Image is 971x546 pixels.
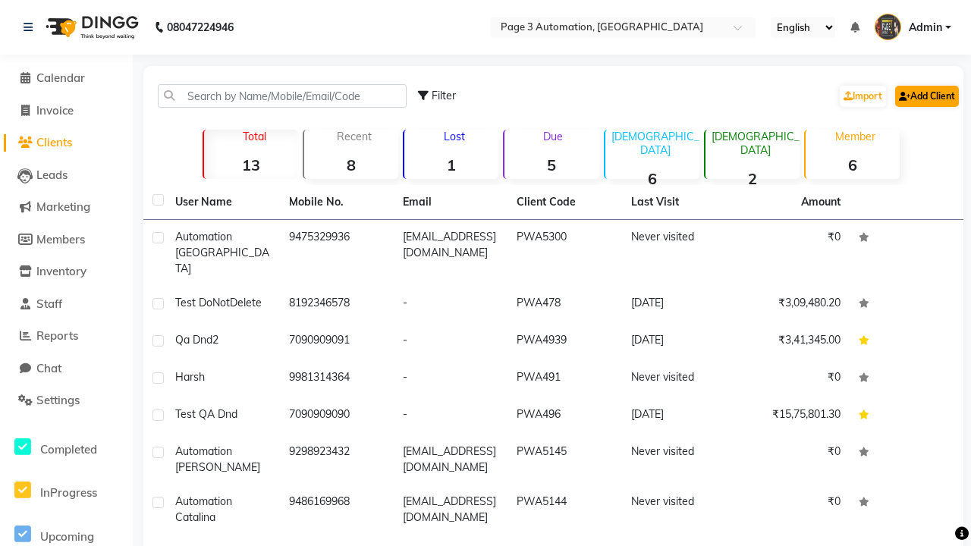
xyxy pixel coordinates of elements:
[394,435,507,485] td: [EMAIL_ADDRESS][DOMAIN_NAME]
[175,494,232,524] span: Automation Catalina
[432,89,456,102] span: Filter
[622,435,736,485] td: Never visited
[175,230,269,275] span: Automation [GEOGRAPHIC_DATA]
[736,435,850,485] td: ₹0
[394,220,507,286] td: [EMAIL_ADDRESS][DOMAIN_NAME]
[175,333,218,347] span: Qa Dnd2
[507,397,621,435] td: PWA496
[736,286,850,323] td: ₹3,09,480.20
[622,185,736,220] th: Last Visit
[4,231,129,249] a: Members
[622,286,736,323] td: [DATE]
[622,485,736,535] td: Never visited
[806,155,900,174] strong: 6
[280,185,394,220] th: Mobile No.
[280,397,394,435] td: 7090909090
[36,168,68,182] span: Leads
[175,370,205,384] span: Harsh
[304,155,398,174] strong: 8
[36,297,62,311] span: Staff
[394,485,507,535] td: [EMAIL_ADDRESS][DOMAIN_NAME]
[4,134,129,152] a: Clients
[840,86,886,107] a: Import
[36,199,90,214] span: Marketing
[410,130,498,143] p: Lost
[210,130,298,143] p: Total
[394,323,507,360] td: -
[736,485,850,535] td: ₹0
[712,130,800,157] p: [DEMOGRAPHIC_DATA]
[175,296,262,309] span: Test DoNotDelete
[394,286,507,323] td: -
[507,286,621,323] td: PWA478
[36,135,72,149] span: Clients
[507,435,621,485] td: PWA5145
[404,155,498,174] strong: 1
[736,397,850,435] td: ₹15,75,801.30
[36,264,86,278] span: Inventory
[40,485,97,500] span: InProgress
[622,323,736,360] td: [DATE]
[622,397,736,435] td: [DATE]
[622,360,736,397] td: Never visited
[895,86,959,107] a: Add Client
[792,185,850,219] th: Amount
[280,360,394,397] td: 9981314364
[4,167,129,184] a: Leads
[507,360,621,397] td: PWA491
[504,155,599,174] strong: 5
[622,220,736,286] td: Never visited
[736,323,850,360] td: ₹3,41,345.00
[736,220,850,286] td: ₹0
[812,130,900,143] p: Member
[507,220,621,286] td: PWA5300
[507,185,621,220] th: Client Code
[736,360,850,397] td: ₹0
[36,232,85,246] span: Members
[4,360,129,378] a: Chat
[204,155,298,174] strong: 13
[4,296,129,313] a: Staff
[40,442,97,457] span: Completed
[36,328,78,343] span: Reports
[36,103,74,118] span: Invoice
[166,185,280,220] th: User Name
[394,185,507,220] th: Email
[280,485,394,535] td: 9486169968
[394,360,507,397] td: -
[36,393,80,407] span: Settings
[280,323,394,360] td: 7090909091
[36,71,85,85] span: Calendar
[175,407,237,421] span: Test QA Dnd
[40,529,94,544] span: Upcoming
[167,6,234,49] b: 08047224946
[4,70,129,87] a: Calendar
[507,323,621,360] td: PWA4939
[175,444,260,474] span: Automation [PERSON_NAME]
[36,361,61,375] span: Chat
[280,435,394,485] td: 9298923432
[4,199,129,216] a: Marketing
[611,130,699,157] p: [DEMOGRAPHIC_DATA]
[507,485,621,535] td: PWA5144
[4,392,129,409] a: Settings
[4,102,129,120] a: Invoice
[4,263,129,281] a: Inventory
[39,6,143,49] img: logo
[605,169,699,188] strong: 6
[280,220,394,286] td: 9475329936
[507,130,599,143] p: Due
[4,328,129,345] a: Reports
[310,130,398,143] p: Recent
[394,397,507,435] td: -
[158,84,407,108] input: Search by Name/Mobile/Email/Code
[705,169,800,188] strong: 2
[280,286,394,323] td: 8192346578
